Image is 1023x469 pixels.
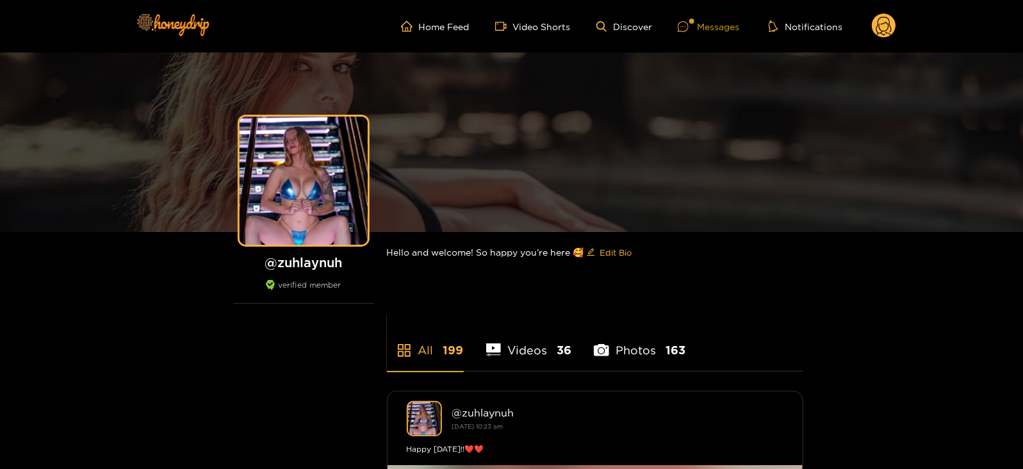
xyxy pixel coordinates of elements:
[600,246,632,259] span: Edit Bio
[407,401,442,436] img: zuhlaynuh
[587,248,595,258] span: edit
[452,407,783,418] div: @ zuhlaynuh
[666,342,685,358] span: 163
[443,342,464,358] span: 199
[486,313,572,371] li: Videos
[596,21,652,32] a: Discover
[233,280,374,304] div: verified member
[452,423,503,430] small: [DATE] 10:23 am
[765,20,846,33] button: Notifications
[387,313,464,371] li: All
[401,21,419,32] span: home
[495,21,571,32] a: Video Shorts
[584,242,635,263] button: editEdit Bio
[407,443,783,456] div: Happy [DATE]!!❤️❤️
[401,21,470,32] a: Home Feed
[557,342,571,358] span: 36
[387,232,803,273] div: Hello and welcome! So happy you’re here 🥰
[233,254,374,270] h1: @ zuhlaynuh
[397,343,412,358] span: appstore
[678,19,739,34] div: Messages
[594,313,685,371] li: Photos
[495,21,513,32] span: video-camera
